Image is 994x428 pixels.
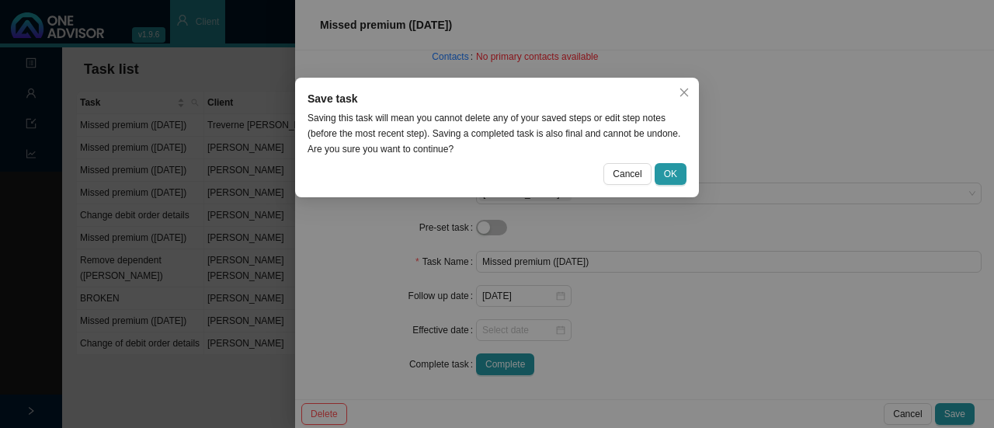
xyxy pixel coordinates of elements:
[603,163,651,185] button: Cancel
[679,87,690,98] span: close
[664,166,677,182] span: OK
[655,163,686,185] button: OK
[308,110,686,157] div: Saving this task will mean you cannot delete any of your saved steps or edit step notes (before t...
[673,82,695,103] button: Close
[308,90,686,107] div: Save task
[613,166,641,182] span: Cancel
